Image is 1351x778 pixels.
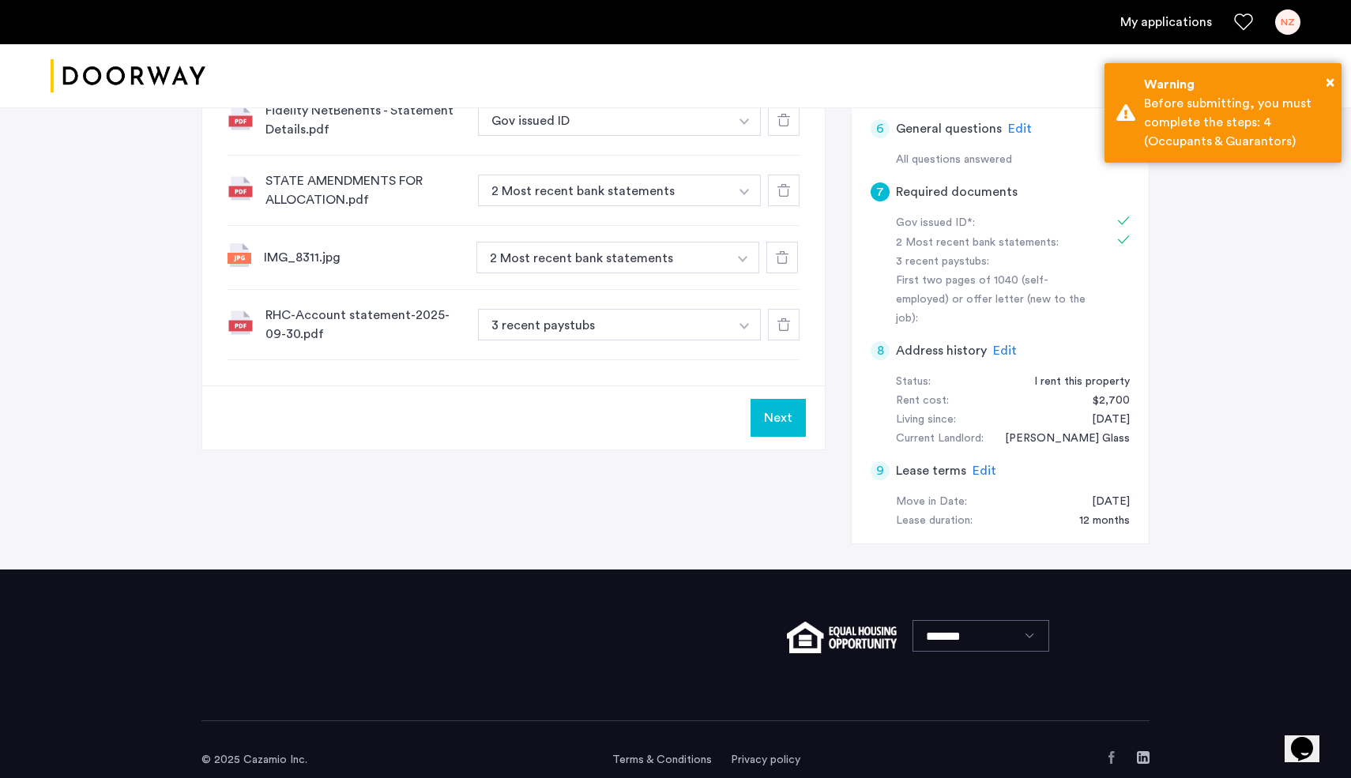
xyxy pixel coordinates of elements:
[896,373,931,392] div: Status:
[751,399,806,437] button: Next
[787,622,897,653] img: equal-housing.png
[265,306,465,344] div: RHC-Account statement-2025-09-30.pdf
[1076,411,1130,430] div: 04/01/2024
[896,119,1002,138] h5: General questions
[1076,493,1130,512] div: 10/18/2025
[1326,70,1334,94] button: Close
[871,341,890,360] div: 8
[478,104,729,136] button: button
[1144,75,1330,94] div: Warning
[201,754,307,765] span: © 2025 Cazamio Inc.
[265,101,465,139] div: Fidelity NetBenefits - Statement Details.pdf
[228,175,253,201] img: file
[739,189,749,195] img: arrow
[871,182,890,201] div: 7
[896,253,1095,272] div: 3 recent paystubs:
[265,171,465,209] div: STATE AMENDMENTS FOR ALLOCATION.pdf
[973,464,996,477] span: Edit
[1077,392,1130,411] div: $2,700
[896,341,987,360] h5: Address history
[731,752,800,768] a: Privacy policy
[896,512,973,531] div: Lease duration:
[1285,715,1335,762] iframe: chat widget
[738,256,747,262] img: arrow
[993,344,1017,357] span: Edit
[871,119,890,138] div: 6
[896,182,1018,201] h5: Required documents
[612,752,712,768] a: Terms and conditions
[1326,74,1334,90] span: ×
[739,118,749,125] img: arrow
[51,47,205,106] a: Cazamio logo
[896,461,966,480] h5: Lease terms
[1120,13,1212,32] a: My application
[1105,751,1118,764] a: Facebook
[896,392,949,411] div: Rent cost:
[478,175,729,206] button: button
[51,47,205,106] img: logo
[896,411,956,430] div: Living since:
[1137,751,1150,764] a: LinkedIn
[871,461,890,480] div: 9
[1008,122,1032,135] span: Edit
[896,430,984,449] div: Current Landlord:
[727,242,759,273] button: button
[1275,9,1300,35] div: NZ
[913,620,1049,652] select: Language select
[896,272,1095,329] div: First two pages of 1040 (self-employed) or offer letter (new to the job):
[728,175,761,206] button: button
[228,310,253,335] img: file
[1144,94,1330,151] div: Before submitting, you must complete the steps: 4 (Occupants & Guarantors)
[476,242,728,273] button: button
[228,105,253,130] img: file
[989,430,1130,449] div: Wolfe Glass
[728,309,761,340] button: button
[228,243,251,267] img: file
[896,234,1095,253] div: 2 Most recent bank statements:
[1234,13,1253,32] a: Favorites
[1018,373,1130,392] div: I rent this property
[264,248,464,267] div: IMG_8311.jpg
[896,493,967,512] div: Move in Date:
[478,309,729,340] button: button
[739,323,749,329] img: arrow
[896,214,1095,233] div: Gov issued ID*:
[896,151,1130,170] div: All questions answered
[728,104,761,136] button: button
[1063,512,1130,531] div: 12 months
